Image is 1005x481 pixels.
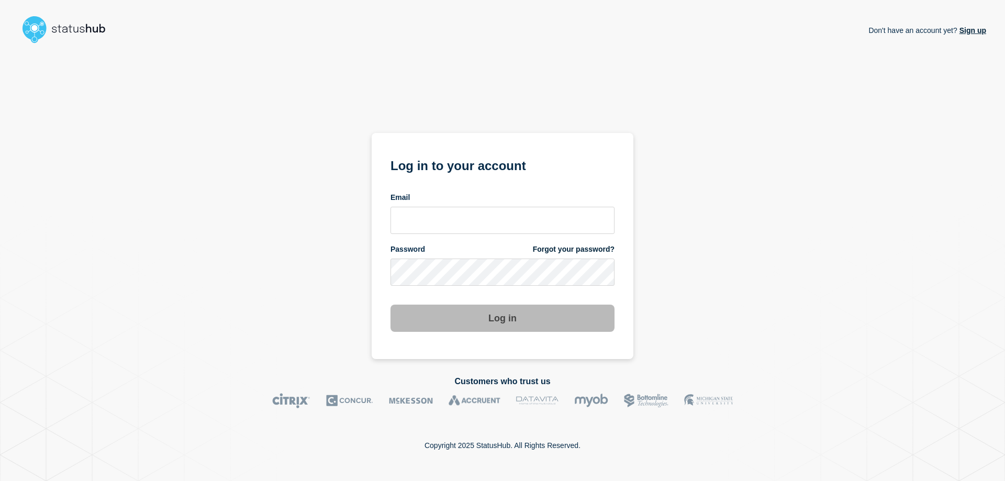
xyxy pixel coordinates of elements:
span: Email [390,193,410,203]
span: Password [390,244,425,254]
input: password input [390,259,615,286]
p: Copyright 2025 StatusHub. All Rights Reserved. [425,441,580,450]
h2: Customers who trust us [19,377,986,386]
a: Sign up [957,26,986,35]
img: Citrix logo [272,393,310,408]
img: MSU logo [684,393,733,408]
img: McKesson logo [389,393,433,408]
img: myob logo [574,393,608,408]
input: email input [390,207,615,234]
img: StatusHub logo [19,13,118,46]
img: Concur logo [326,393,373,408]
img: DataVita logo [516,393,559,408]
img: Accruent logo [449,393,500,408]
a: Forgot your password? [533,244,615,254]
img: Bottomline logo [624,393,668,408]
button: Log in [390,305,615,332]
p: Don't have an account yet? [868,18,986,43]
h1: Log in to your account [390,155,615,174]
